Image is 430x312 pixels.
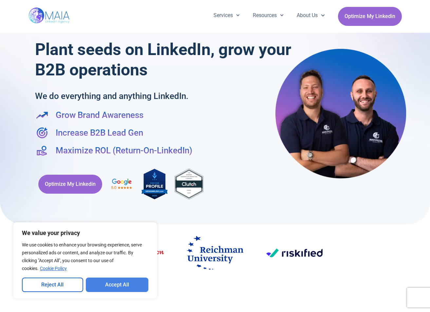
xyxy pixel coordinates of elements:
img: Reichman_University.svg (3) [187,236,243,270]
h1: Plant seeds on LinkedIn, grow your B2B operations [35,39,294,80]
div: We value your privacy [13,222,157,299]
h2: We do everything and anything LinkedIn. [35,90,252,102]
p: We use cookies to enhance your browsing experience, serve personalized ads or content, and analyz... [22,241,148,272]
a: About Us [290,7,331,24]
button: Accept All [86,278,149,292]
a: Optimize My Linkedin [338,7,402,26]
div: Image Carousel [28,224,402,283]
a: Services [207,7,246,24]
p: We value your privacy [22,229,148,237]
span: Grow Brand Awareness [54,109,143,121]
img: MAIA Digital's rating on DesignRush, the industry-leading B2B Marketplace connecting brands with ... [141,166,168,202]
span: Optimize My Linkedin [45,178,96,190]
span: Maximize ROL (Return-On-LinkedIn) [54,144,192,157]
span: Optimize My Linkedin [345,10,395,23]
button: Reject All [22,278,83,292]
div: 13 / 19 [346,233,402,275]
a: Cookie Policy [40,265,67,271]
span: Increase B2B Lead Gen [54,127,143,139]
a: Resources [246,7,290,24]
img: Maia Digital- Shay & Eli [275,48,406,179]
nav: Menu [207,7,331,24]
div: 12 / 19 [266,248,323,260]
img: salesforce-2 [346,233,402,272]
img: Riskified_logo [266,248,323,257]
div: 11 / 19 [187,236,243,272]
a: Optimize My Linkedin [38,175,102,194]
